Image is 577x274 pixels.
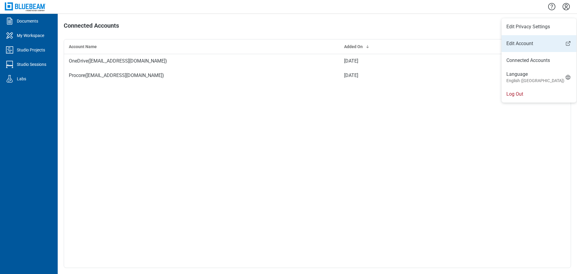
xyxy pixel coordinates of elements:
td: [DATE] [339,68,542,83]
li: Edit Privacy Settings [502,18,576,35]
div: Labs [17,76,26,82]
h1: Connected Accounts [64,22,119,32]
div: Language [506,71,564,84]
div: Added On [344,44,537,50]
li: Log Out [502,86,576,103]
td: OneDrive ( [EMAIL_ADDRESS][DOMAIN_NAME] ) [64,54,339,68]
svg: My Workspace [5,31,14,40]
ul: Menu [502,18,576,103]
div: Account Name [69,44,334,50]
td: [DATE] [339,54,542,68]
button: Settings [561,2,571,12]
a: Connected Accounts [506,57,572,64]
div: My Workspace [17,32,44,38]
div: Studio Projects [17,47,45,53]
svg: Studio Sessions [5,60,14,69]
div: Studio Sessions [17,61,46,67]
small: English ([GEOGRAPHIC_DATA]) [506,78,564,84]
div: Documents [17,18,38,24]
img: Bluebeam, Inc. [5,2,46,11]
table: bb-data-table [64,39,571,83]
svg: Studio Projects [5,45,14,55]
td: Procore ( [EMAIL_ADDRESS][DOMAIN_NAME] ) [64,68,339,83]
svg: Documents [5,16,14,26]
a: Edit Account [502,40,576,47]
svg: Labs [5,74,14,84]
